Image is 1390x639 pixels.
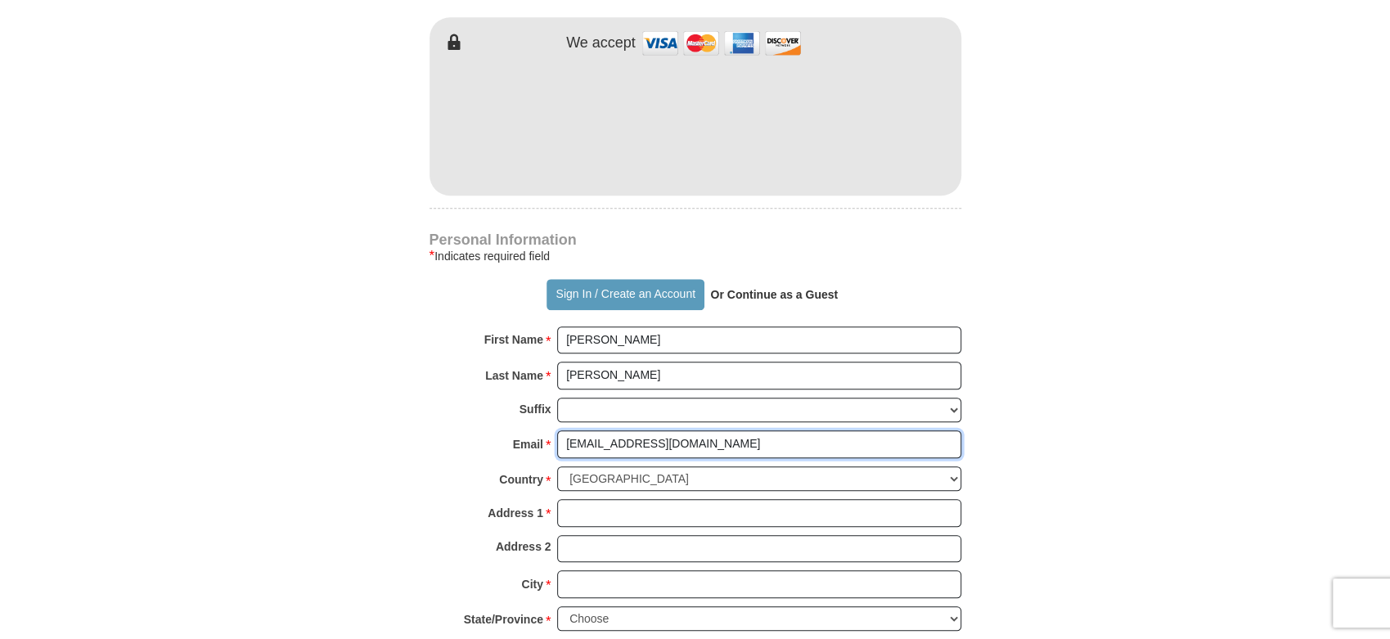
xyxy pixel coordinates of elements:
[566,34,636,52] h4: We accept
[640,25,803,61] img: credit cards accepted
[520,398,551,421] strong: Suffix
[484,328,543,351] strong: First Name
[521,573,542,596] strong: City
[547,279,704,310] button: Sign In / Create an Account
[430,233,961,246] h4: Personal Information
[499,468,543,491] strong: Country
[430,246,961,266] div: Indicates required field
[496,535,551,558] strong: Address 2
[488,502,543,524] strong: Address 1
[485,364,543,387] strong: Last Name
[513,433,543,456] strong: Email
[710,288,838,301] strong: Or Continue as a Guest
[464,608,543,631] strong: State/Province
